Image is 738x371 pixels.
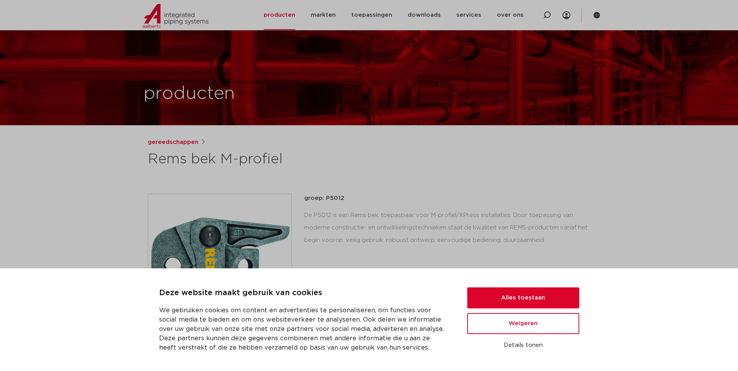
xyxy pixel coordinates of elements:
button: Weigeren [467,313,579,334]
button: Details tonen [467,339,579,352]
a: gereedschappen [148,138,198,147]
p: Deze website maakt gebruik van cookies [159,287,449,299]
h1: producten [144,81,235,106]
h1: Rems bek M-profiel [148,150,440,169]
p: groep: P5012 [304,194,591,203]
div: De P5012 is een Rems bek, toepasbaar voor M-profiel/XPress installaties. Door toepassing van mode... [304,209,591,247]
img: Product Image for Rems bek M-profiel [148,194,291,337]
button: Alles toestaan [467,287,579,308]
p: We gebruiken cookies om content en advertenties te personaliseren, om functies voor social media ... [159,306,449,352]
